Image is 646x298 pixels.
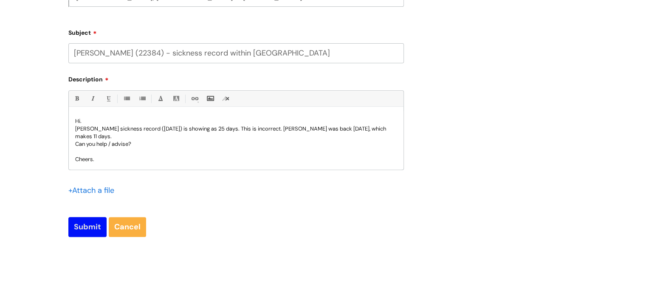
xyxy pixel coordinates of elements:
a: Italic (Ctrl-I) [87,93,98,104]
p: Hi. [75,117,397,125]
a: Link [189,93,200,104]
p: Cheers. [75,156,397,163]
a: • Unordered List (Ctrl-Shift-7) [121,93,132,104]
p: [PERSON_NAME] sickness record ([DATE]) is showing as 25 days. This is incorrect. [PERSON_NAME] wa... [75,125,397,140]
a: Insert Image... [205,93,215,104]
input: Submit [68,217,107,237]
a: Remove formatting (Ctrl-\) [220,93,231,104]
div: Attach a file [68,184,119,197]
label: Subject [68,26,404,36]
a: Back Color [171,93,181,104]
a: Font Color [155,93,166,104]
a: Cancel [109,217,146,237]
a: 1. Ordered List (Ctrl-Shift-8) [137,93,147,104]
label: Description [68,73,404,83]
p: Can you help / advise? [75,140,397,148]
a: Underline(Ctrl-U) [103,93,113,104]
a: Bold (Ctrl-B) [71,93,82,104]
